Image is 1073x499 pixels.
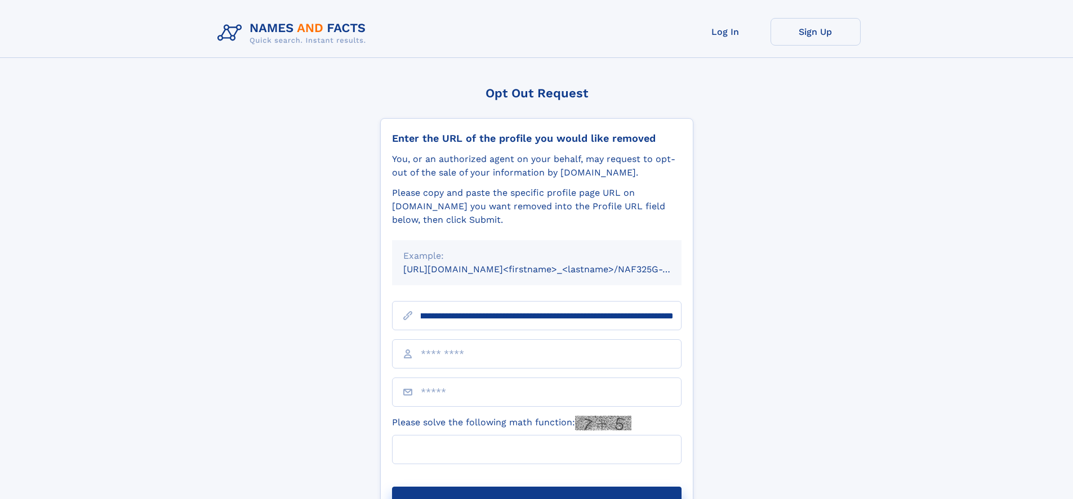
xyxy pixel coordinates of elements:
[680,18,771,46] a: Log In
[392,152,682,179] div: You, or an authorized agent on your behalf, may request to opt-out of the sale of your informatio...
[392,132,682,145] div: Enter the URL of the profile you would like removed
[213,18,375,48] img: Logo Names and Facts
[771,18,861,46] a: Sign Up
[392,416,631,430] label: Please solve the following math function:
[380,86,693,100] div: Opt Out Request
[403,249,670,263] div: Example:
[403,264,703,275] small: [URL][DOMAIN_NAME]<firstname>_<lastname>/NAF325G-xxxxxxxx
[392,186,682,227] div: Please copy and paste the specific profile page URL on [DOMAIN_NAME] you want removed into the Pr...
